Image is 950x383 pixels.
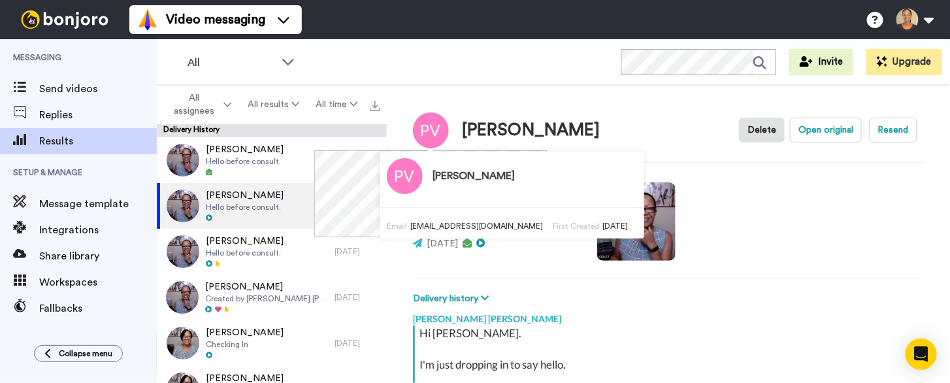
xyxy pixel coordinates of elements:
[462,121,600,140] div: [PERSON_NAME]
[166,281,199,314] img: a5ba7512-79be-4405-b564-b4ea8431a55f-thumb.jpg
[159,86,239,123] button: All assignees
[206,339,284,350] span: Checking In
[16,10,114,29] img: bj-logo-header-white.svg
[387,158,423,194] img: Image of Paula Vincent
[553,222,599,230] span: First Created
[370,101,380,111] img: export.svg
[433,171,515,182] h3: [PERSON_NAME]
[239,93,307,116] button: All results
[206,235,284,248] span: [PERSON_NAME]
[157,275,387,320] a: [PERSON_NAME]Created by [PERSON_NAME] [PERSON_NAME][DATE]
[205,293,328,304] span: Created by [PERSON_NAME] [PERSON_NAME]
[906,339,937,370] div: Open Intercom Messenger
[739,118,785,142] button: Delete
[206,202,284,212] span: Hello before consult.
[866,49,942,75] button: Upgrade
[335,338,380,348] div: [DATE]
[39,133,157,149] span: Results
[39,301,157,316] span: Fallbacks
[387,222,407,230] span: Email
[39,222,157,238] span: Integrations
[335,246,380,257] div: [DATE]
[413,112,449,148] img: Image of Paula Vincent
[157,183,387,229] a: [PERSON_NAME]Hello before consult.[DATE]
[790,118,862,142] button: Open original
[157,320,387,366] a: [PERSON_NAME]Checking In[DATE]
[206,248,284,258] span: Hello before consult.
[157,124,387,137] div: Delivery History
[206,156,284,167] span: Hello before consult.
[410,222,543,230] span: [EMAIL_ADDRESS][DOMAIN_NAME]
[39,81,157,97] span: Send videos
[167,190,199,222] img: 0a928499-a937-4406-8b1c-e68befbb8aeb-thumb.jpg
[168,92,221,118] span: All assignees
[167,144,199,176] img: 598e1f24-b147-4b93-8348-840b3d30d577-thumb.jpg
[157,137,387,183] a: [PERSON_NAME]Hello before consult.[DATE]
[39,196,157,212] span: Message template
[789,49,853,75] button: Invite
[206,326,284,339] span: [PERSON_NAME]
[39,107,157,123] span: Replies
[206,189,284,202] span: [PERSON_NAME]
[167,327,199,359] img: 0cf45bbe-30d9-4944-b830-84e1e5b4b95b-thumb.jpg
[157,229,387,275] a: [PERSON_NAME]Hello before consult.[DATE]
[167,235,199,268] img: b9928b79-5f4d-4428-9dcb-d9f3b07aac18-thumb.jpg
[59,348,112,359] span: Collapse menu
[427,239,458,248] span: [DATE]
[188,55,275,71] span: All
[335,292,380,303] div: [DATE]
[166,10,265,29] span: Video messaging
[366,95,384,114] button: Export all results that match these filters now.
[34,345,123,362] button: Collapse menu
[206,143,284,156] span: [PERSON_NAME]
[308,93,366,116] button: All time
[205,280,328,293] span: [PERSON_NAME]
[870,118,917,142] button: Resend
[602,222,628,230] span: [DATE]
[137,9,158,30] img: vm-color.svg
[39,248,157,264] span: Share library
[413,291,493,306] button: Delivery history
[413,306,924,325] div: [PERSON_NAME] [PERSON_NAME]
[39,275,157,290] span: Workspaces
